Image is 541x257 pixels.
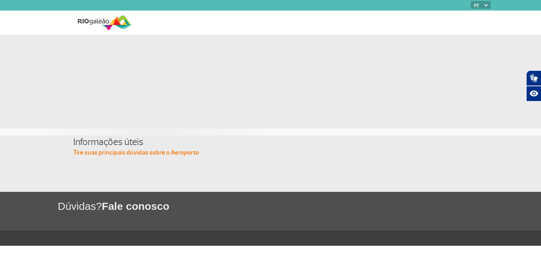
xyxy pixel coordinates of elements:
h4: Informações úteis [73,136,468,149]
h1: Dúvidas? [58,199,541,213]
p: Tire suas principais dúvidas sobre o Aeroporto [73,149,468,157]
div: Plugin de acessibilidade da Hand Talk. [526,70,541,101]
button: Abrir recursos assistivos. [526,86,541,101]
span: Fale conosco [102,200,169,212]
button: Abrir tradutor de língua de sinais. [526,70,541,86]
